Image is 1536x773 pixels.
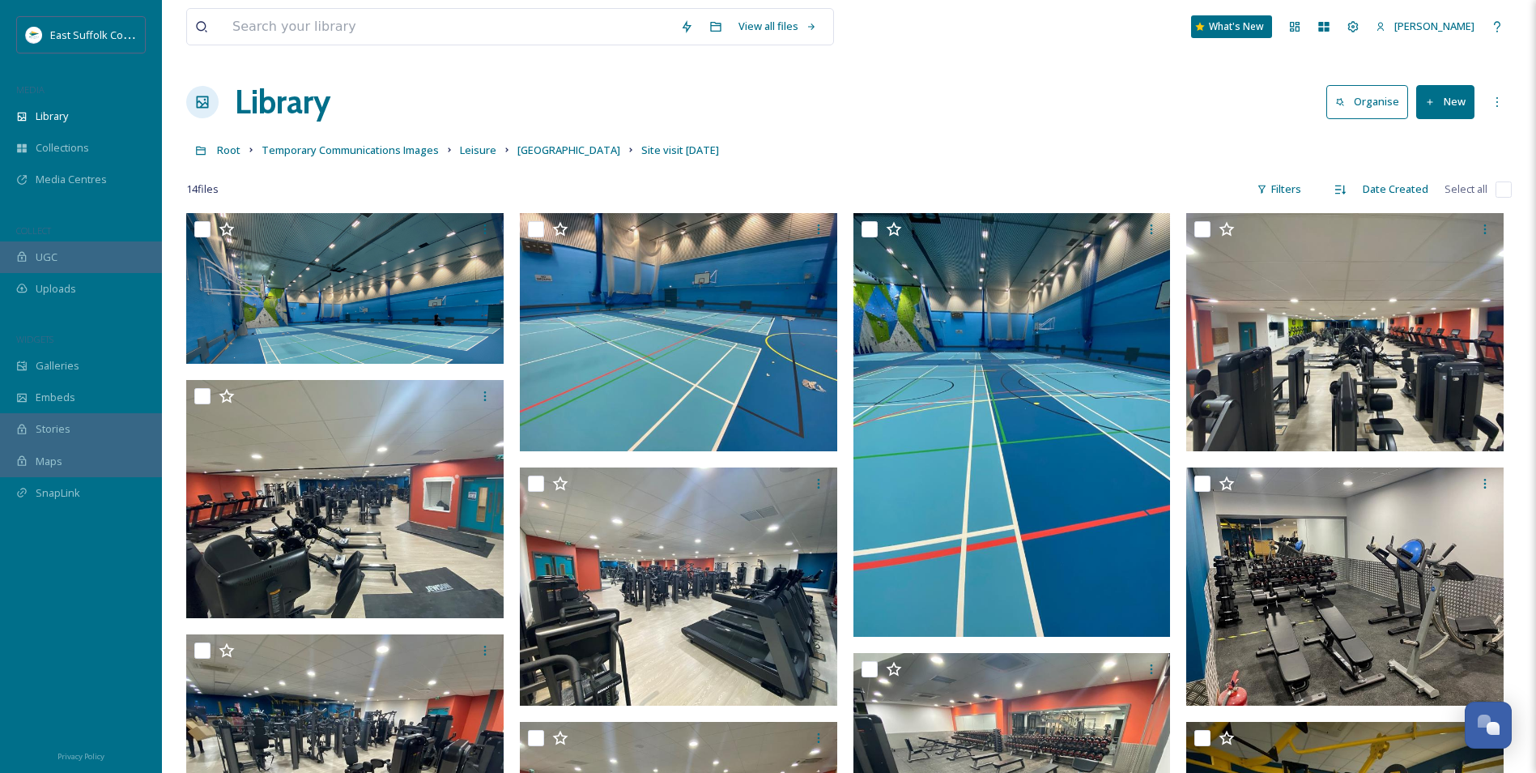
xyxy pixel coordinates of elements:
a: Root [217,140,240,160]
span: UGC [36,250,57,265]
span: Stories [36,421,70,437]
button: New [1416,85,1474,118]
a: Site visit [DATE] [641,140,719,160]
span: East Suffolk Council [50,27,146,42]
span: WIDGETS [16,333,53,345]
div: Filters [1249,173,1309,205]
img: Sports hall 2.jpg [520,213,837,451]
span: Maps [36,454,62,469]
button: Open Chat [1465,702,1512,749]
span: Site visit [DATE] [641,143,719,157]
a: What's New [1191,15,1272,38]
span: SnapLink [36,485,80,501]
img: hjhfjkdfhkjad.jpg [1186,468,1504,706]
span: Uploads [36,281,76,297]
a: Privacy Policy [57,745,104,765]
input: Search your library [224,9,672,45]
span: Root [217,143,240,157]
span: Leisure [460,143,496,157]
span: Collections [36,140,89,156]
span: Library [36,109,68,124]
img: jskdjs;adlska.jpg [520,468,837,706]
span: [GEOGRAPHIC_DATA] [517,143,620,157]
span: [PERSON_NAME] [1394,19,1474,33]
span: 14 file s [186,182,219,197]
img: Sports hall.PNG [186,213,504,364]
img: jkjlkklj.jpg [1186,213,1504,451]
img: Sports hall 1.jpg [853,213,1171,636]
a: Library [235,78,330,126]
img: ESC%20Logo.png [26,27,42,43]
span: Select all [1445,182,1487,197]
span: Galleries [36,358,79,374]
a: Temporary Communications Images [262,140,439,160]
span: COLLECT [16,224,51,237]
div: Date Created [1355,173,1436,205]
a: View all files [730,11,825,42]
span: MEDIA [16,83,45,96]
a: [PERSON_NAME] [1368,11,1483,42]
img: jkljlkjj.jpg [186,380,504,618]
button: Organise [1326,85,1408,118]
span: Privacy Policy [57,751,104,762]
a: Leisure [460,140,496,160]
span: Temporary Communications Images [262,143,439,157]
a: [GEOGRAPHIC_DATA] [517,140,620,160]
span: Embeds [36,390,75,405]
span: Media Centres [36,172,107,187]
a: Organise [1326,85,1416,118]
